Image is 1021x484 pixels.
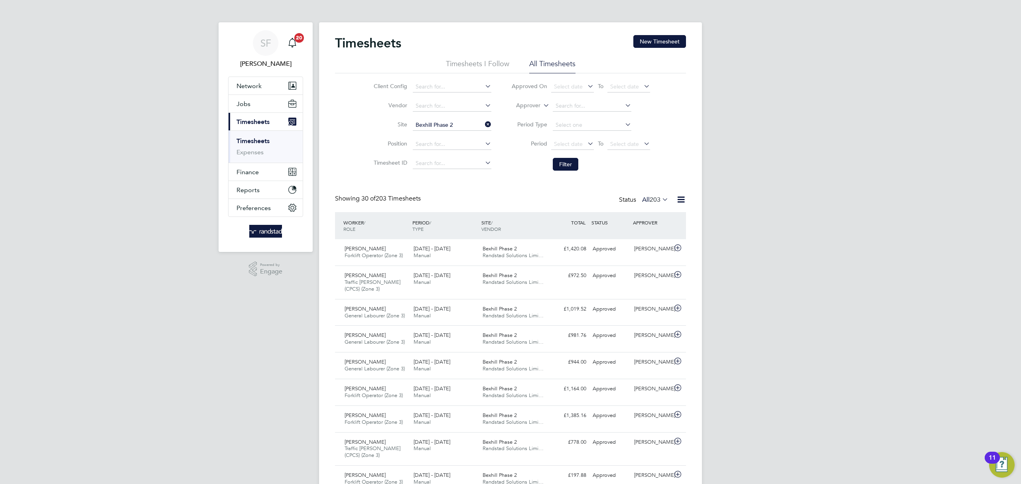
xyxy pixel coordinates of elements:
span: Traffic [PERSON_NAME] (CPCS) (Zone 3) [345,445,400,458]
button: Filter [553,158,578,171]
span: Forklift Operator (Zone 3) [345,419,403,425]
div: [PERSON_NAME] [631,409,672,422]
div: 11 [989,458,996,468]
span: Manual [414,445,431,452]
input: Search for... [413,139,491,150]
span: [DATE] - [DATE] [414,272,450,279]
span: Manual [414,419,431,425]
span: Reports [237,186,260,194]
span: Bexhill Phase 2 [483,358,517,365]
li: All Timesheets [529,59,576,73]
div: £1,164.00 [548,382,589,395]
span: Forklift Operator (Zone 3) [345,252,403,259]
span: / [364,219,365,226]
span: Randstad Solutions Limi… [483,445,544,452]
span: Bexhill Phase 2 [483,305,517,312]
div: Approved [589,303,631,316]
div: Approved [589,242,631,256]
div: PERIOD [410,215,479,236]
div: £197.88 [548,469,589,482]
span: Randstad Solutions Limi… [483,252,544,259]
label: Period [511,140,547,147]
button: Open Resource Center, 11 new notifications [989,452,1015,478]
span: Select date [610,140,639,148]
span: [PERSON_NAME] [345,412,386,419]
span: Manual [414,312,431,319]
span: Timesheets [237,118,270,126]
a: SF[PERSON_NAME] [228,30,303,69]
div: [PERSON_NAME] [631,382,672,395]
span: Bexhill Phase 2 [483,412,517,419]
a: Powered byEngage [249,262,283,277]
div: £1,420.08 [548,242,589,256]
button: Timesheets [229,113,303,130]
span: [DATE] - [DATE] [414,358,450,365]
div: Approved [589,436,631,449]
div: Showing [335,195,422,203]
span: Randstad Solutions Limi… [483,312,544,319]
span: Manual [414,252,431,259]
span: Traffic [PERSON_NAME] (CPCS) (Zone 3) [345,279,400,292]
button: Preferences [229,199,303,216]
li: Timesheets I Follow [446,59,509,73]
span: 20 [294,33,304,43]
a: 20 [284,30,300,56]
span: Select date [554,140,583,148]
span: General Labourer (Zone 3) [345,365,405,372]
input: Search for... [413,120,491,131]
label: Timesheet ID [371,159,407,166]
span: Randstad Solutions Limi… [483,419,544,425]
div: Approved [589,382,631,395]
span: General Labourer (Zone 3) [345,338,405,345]
div: £981.76 [548,329,589,342]
span: SF [260,38,271,48]
div: WORKER [341,215,410,236]
input: Search for... [553,100,631,112]
a: Expenses [237,148,264,156]
div: [PERSON_NAME] [631,329,672,342]
input: Search for... [413,100,491,112]
span: ROLE [343,226,355,232]
nav: Main navigation [219,22,313,252]
span: Bexhill Phase 2 [483,332,517,338]
span: [PERSON_NAME] [345,385,386,392]
div: [PERSON_NAME] [631,436,672,449]
span: [DATE] - [DATE] [414,412,450,419]
div: Approved [589,329,631,342]
div: Approved [589,269,631,282]
span: Network [237,82,262,90]
div: STATUS [589,215,631,230]
span: Forklift Operator (Zone 3) [345,392,403,399]
span: Engage [260,268,282,275]
button: Reports [229,181,303,199]
div: Approved [589,409,631,422]
div: £1,385.16 [548,409,589,422]
span: [DATE] - [DATE] [414,439,450,445]
span: [DATE] - [DATE] [414,385,450,392]
label: All [642,196,668,204]
span: Bexhill Phase 2 [483,385,517,392]
span: Select date [610,83,639,90]
div: Approved [589,356,631,369]
label: Approver [505,102,540,110]
span: [PERSON_NAME] [345,332,386,338]
span: [PERSON_NAME] [345,245,386,252]
span: / [430,219,431,226]
span: General Labourer (Zone 3) [345,312,405,319]
button: Network [229,77,303,94]
span: [PERSON_NAME] [345,472,386,478]
span: Randstad Solutions Limi… [483,338,544,345]
div: Status [619,195,670,206]
span: [PERSON_NAME] [345,358,386,365]
img: randstad-logo-retina.png [249,225,282,238]
span: [DATE] - [DATE] [414,332,450,338]
div: SITE [479,215,548,236]
input: Select one [553,120,631,131]
a: Go to home page [228,225,303,238]
span: Manual [414,338,431,345]
h2: Timesheets [335,35,401,51]
span: [PERSON_NAME] [345,439,386,445]
span: TYPE [412,226,424,232]
span: Finance [237,168,259,176]
span: Bexhill Phase 2 [483,439,517,445]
